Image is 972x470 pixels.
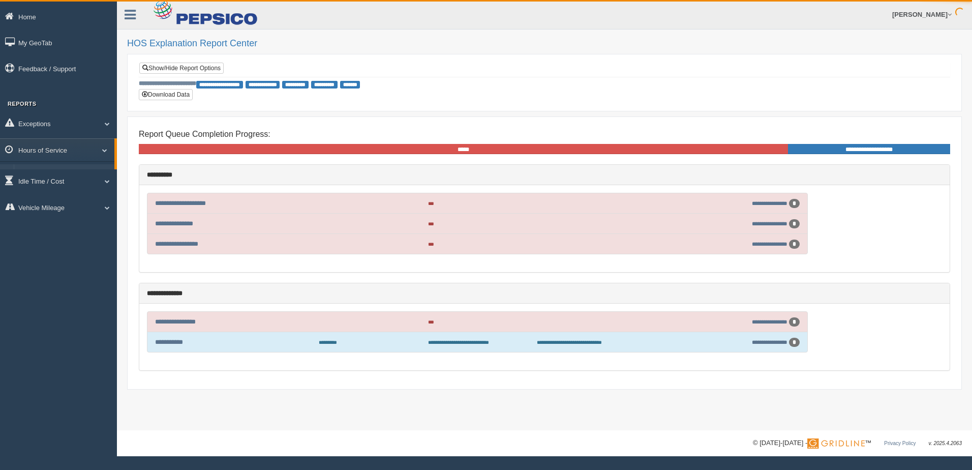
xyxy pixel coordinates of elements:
button: Download Data [139,89,193,100]
a: HOS Explanation Reports [18,164,114,183]
div: © [DATE]-[DATE] - ™ [753,438,962,449]
h4: Report Queue Completion Progress: [139,130,950,139]
h2: HOS Explanation Report Center [127,39,962,49]
a: Show/Hide Report Options [139,63,224,74]
a: Privacy Policy [884,440,916,446]
span: v. 2025.4.2063 [929,440,962,446]
img: Gridline [807,438,865,449]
